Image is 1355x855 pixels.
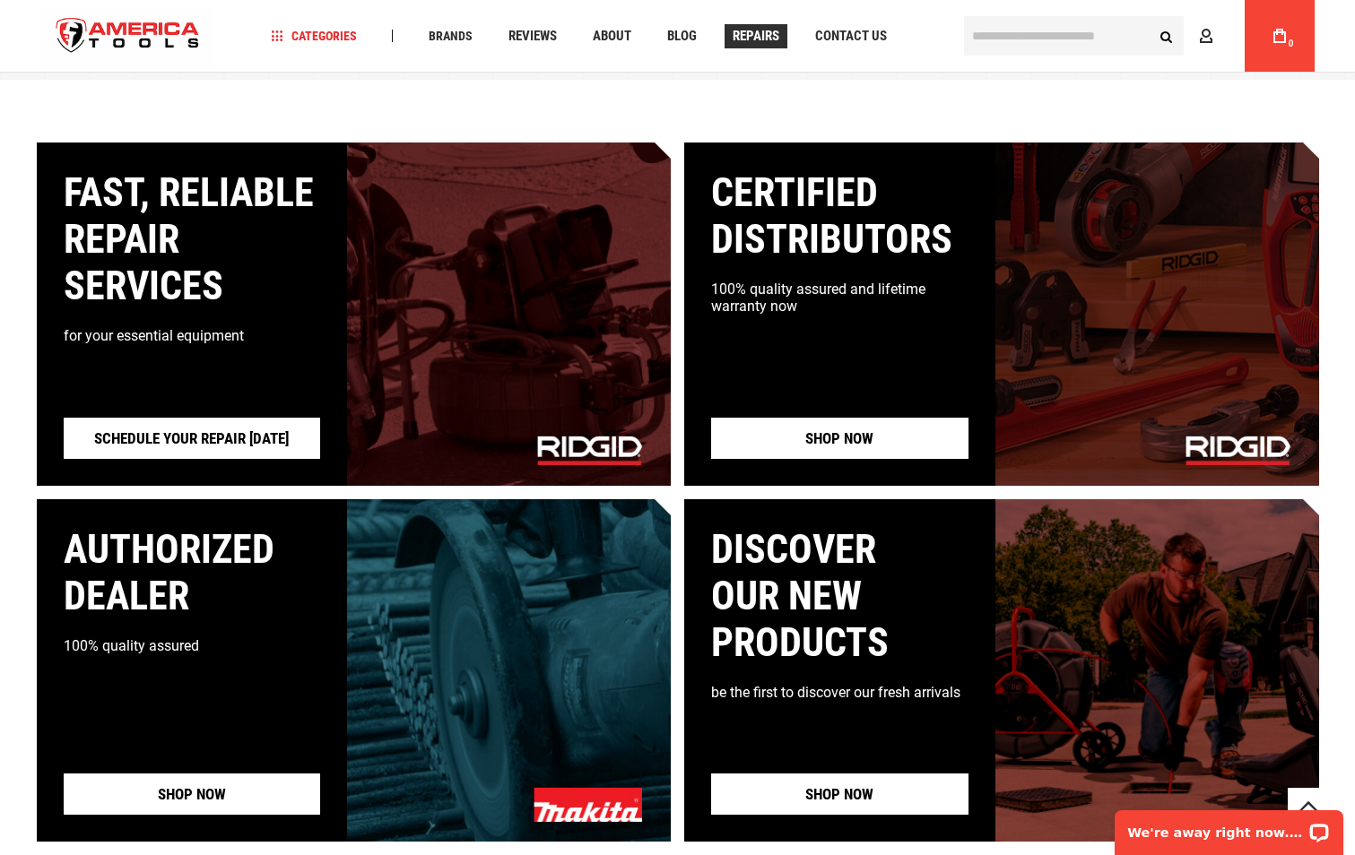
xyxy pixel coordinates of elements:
span: 0 [1289,39,1294,48]
span: Blog [667,30,697,43]
a: Shop now [711,773,968,815]
div: Certified distributors [711,169,968,263]
a: Reviews [500,24,565,48]
a: Brands [421,24,481,48]
a: Categories [263,24,365,48]
a: Shop now [711,418,968,459]
a: Shop now [64,773,321,815]
div: Authorized dealer [64,526,321,619]
div: 100% quality assured and lifetime warranty now [711,281,968,315]
div: be the first to discover our fresh arrivals [711,684,968,701]
div: for your essential equipment [64,327,321,344]
div: 100% quality assured [64,637,321,654]
a: Schedule your repair [DATE] [64,418,321,459]
img: America Tools [41,3,215,70]
a: store logo [41,3,215,70]
span: About [593,30,631,43]
button: Search [1150,19,1184,53]
span: Categories [271,30,357,42]
span: Reviews [508,30,557,43]
div: Fast, reliable repair services [64,169,321,309]
a: Repairs [725,24,787,48]
iframe: LiveChat chat widget [1103,799,1355,855]
a: Contact Us [807,24,895,48]
a: Blog [659,24,705,48]
a: About [585,24,639,48]
span: Repairs [733,30,779,43]
div: Discover our new products [711,526,968,666]
span: Brands [429,30,473,42]
span: Contact Us [815,30,887,43]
